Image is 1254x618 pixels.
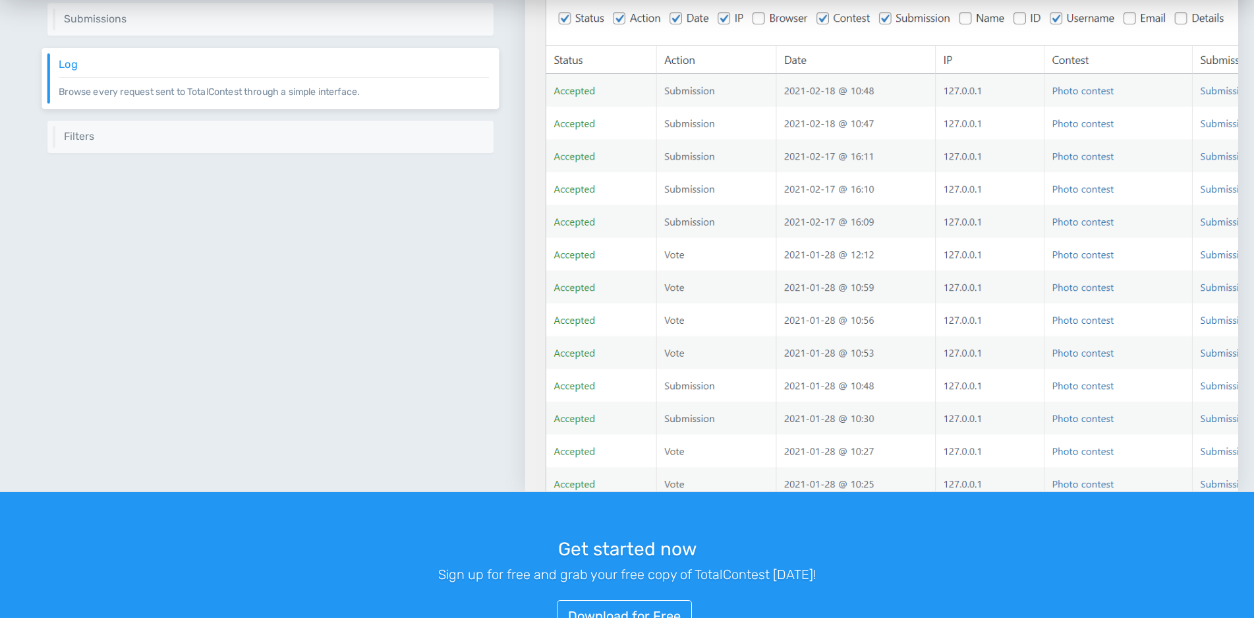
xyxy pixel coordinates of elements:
[59,77,489,98] p: Browse every request sent to TotalContest through a simple interface.
[262,540,993,560] h3: Get started now
[59,58,489,70] h6: Log
[64,142,484,143] p: Get entries based on a list of filters like date range and categories.
[64,131,484,142] h6: Filters
[262,565,993,584] p: Sign up for free and grab your free copy of TotalContest [DATE]!
[64,25,484,26] p: Browse submissions through an intuitive interface.
[64,13,484,25] h6: Submissions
